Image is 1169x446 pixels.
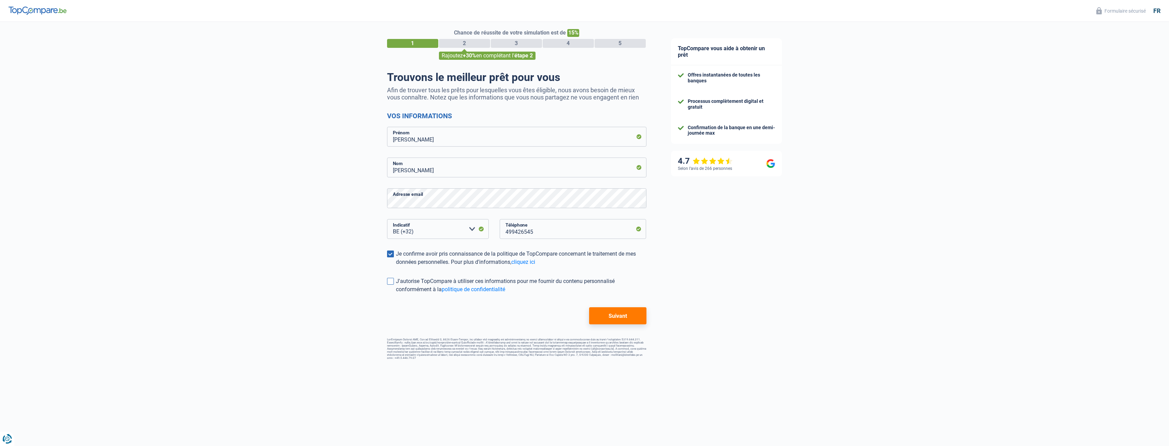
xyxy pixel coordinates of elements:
div: 1 [387,39,438,48]
a: politique de confidentialité [442,286,505,293]
div: Confirmation de la banque en une demi-journée max [688,125,775,136]
div: TopCompare vous aide à obtenir un prêt [671,38,782,65]
footer: LorEmipsum Dolorsi AME, Con ad Elitsedd 0, 8626 Eiusm-Tempor, inc utlabor etd magnaaliq eni admin... [387,338,646,360]
div: fr [1153,7,1160,15]
span: Chance de réussite de votre simulation est de [454,29,566,36]
div: Rajoutez en complétant l' [439,52,536,60]
button: Suivant [589,307,646,324]
span: étape 2 [514,52,533,59]
div: 4.7 [678,156,733,166]
h2: Vos informations [387,112,646,120]
p: Afin de trouver tous les prêts pour lesquelles vous êtes éligible, nous avons besoin de mieux vou... [387,86,646,101]
div: 5 [595,39,646,48]
div: 2 [439,39,490,48]
div: J'autorise TopCompare à utiliser ces informations pour me fournir du contenu personnalisé conform... [396,277,646,294]
div: Offres instantanées de toutes les banques [688,72,775,84]
span: 15% [567,29,579,37]
img: TopCompare Logo [9,6,67,15]
span: +30% [463,52,476,59]
input: 401020304 [500,219,646,239]
h1: Trouvons le meilleur prêt pour vous [387,71,646,84]
div: 3 [491,39,542,48]
div: Je confirme avoir pris connaissance de la politique de TopCompare concernant le traitement de mes... [396,250,646,266]
button: Formulaire sécurisé [1092,5,1150,16]
div: Selon l’avis de 266 personnes [678,166,732,171]
div: Processus complètement digital et gratuit [688,98,775,110]
div: 4 [543,39,594,48]
a: cliquez ici [511,259,535,265]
